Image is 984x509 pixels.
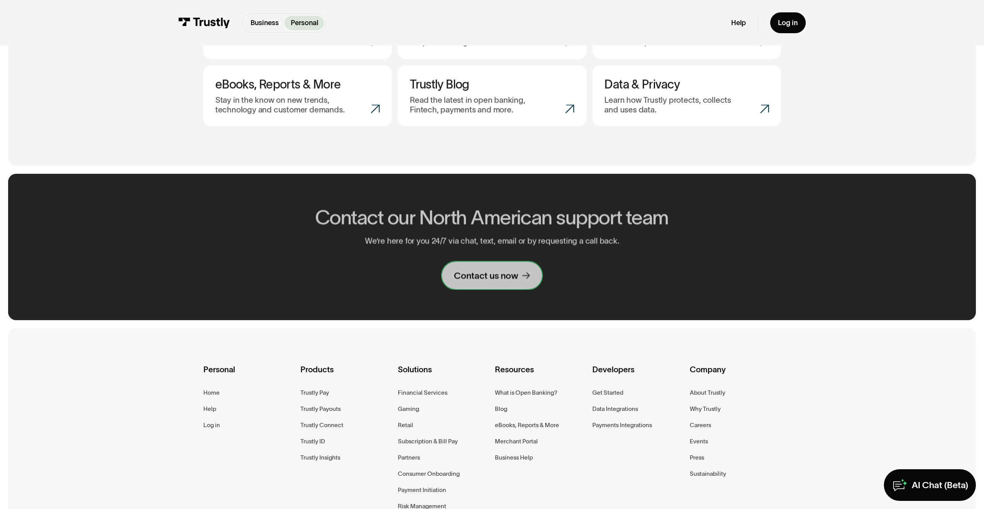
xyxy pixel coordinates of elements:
[300,388,329,398] a: Trustly Pay
[778,19,798,27] div: Log in
[495,363,586,388] div: Resources
[291,18,318,28] p: Personal
[398,469,460,479] a: Consumer Onboarding
[410,77,574,91] h3: Trustly Blog
[300,420,343,430] a: Trustly Connect
[604,77,769,91] h3: Data & Privacy
[442,262,542,289] a: Contact us now
[398,388,447,398] a: Financial Services
[690,388,725,398] a: About Trustly
[203,420,220,430] a: Log in
[285,16,324,30] a: Personal
[203,363,295,388] div: Personal
[592,363,684,388] div: Developers
[300,363,392,388] div: Products
[454,270,518,282] div: Contact us now
[592,388,623,398] a: Get Started
[300,453,340,463] a: Trustly Insights
[495,388,558,398] a: What is Open Banking?
[300,404,341,414] a: Trustly Payouts
[592,420,652,430] a: Payments Integrations
[398,363,489,388] div: Solutions
[690,469,726,479] a: Sustainability
[690,404,721,414] a: Why Trustly
[592,404,638,414] a: Data Integrations
[203,65,392,127] a: eBooks, Reports & MoreStay in the know on new trends, technology and customer demands.
[410,95,546,114] p: Read the latest in open banking, Fintech, payments and more.
[300,436,325,446] a: Trustly ID
[178,17,230,28] img: Trustly Logo
[244,16,285,30] a: Business
[604,95,740,114] p: Learn how Trustly protects, collects and uses data.
[592,65,781,127] a: Data & PrivacyLearn how Trustly protects, collects and uses data.
[398,436,458,446] a: Subscription & Bill Pay
[912,479,968,491] div: AI Chat (Beta)
[398,404,419,414] a: Gaming
[398,485,446,495] a: Payment Initiation
[690,453,704,463] a: Press
[398,65,586,127] a: Trustly BlogRead the latest in open banking, Fintech, payments and more.
[315,207,669,229] h2: Contact our North American support team
[884,469,976,501] a: AI Chat (Beta)
[365,236,619,246] p: We’re here for you 24/7 via chat, text, email or by requesting a call back.
[203,388,220,398] a: Home
[495,436,538,446] a: Merchant Portal
[203,404,216,414] a: Help
[495,420,559,430] a: eBooks, Reports & More
[398,420,413,430] a: Retail
[690,436,708,446] a: Events
[251,18,279,28] p: Business
[731,19,746,27] a: Help
[215,95,351,114] p: Stay in the know on new trends, technology and customer demands.
[398,453,420,463] a: Partners
[495,404,507,414] a: Blog
[690,420,711,430] a: Careers
[495,453,533,463] a: Business Help
[690,363,781,388] div: Company
[770,12,806,33] a: Log in
[215,77,380,91] h3: eBooks, Reports & More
